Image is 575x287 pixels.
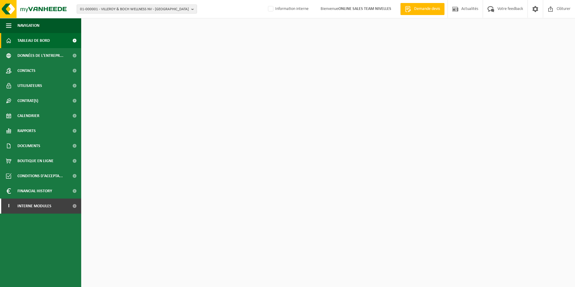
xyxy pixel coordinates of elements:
[6,199,11,214] span: I
[17,184,52,199] span: Financial History
[77,5,197,14] button: 01-000001 - VILLEROY & BOCH WELLNESS NV - [GEOGRAPHIC_DATA]
[17,153,54,168] span: Boutique en ligne
[80,5,189,14] span: 01-000001 - VILLEROY & BOCH WELLNESS NV - [GEOGRAPHIC_DATA]
[17,199,51,214] span: Interne modules
[17,93,38,108] span: Contrat(s)
[17,63,35,78] span: Contacts
[400,3,444,15] a: Demande devis
[338,7,391,11] strong: ONLINE SALES TEAM NIVELLES
[17,78,42,93] span: Utilisateurs
[17,168,63,184] span: Conditions d'accepta...
[17,123,36,138] span: Rapports
[17,18,39,33] span: Navigation
[267,5,309,14] label: Information interne
[17,138,40,153] span: Documents
[413,6,441,12] span: Demande devis
[17,108,39,123] span: Calendrier
[17,48,63,63] span: Données de l'entrepr...
[17,33,50,48] span: Tableau de bord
